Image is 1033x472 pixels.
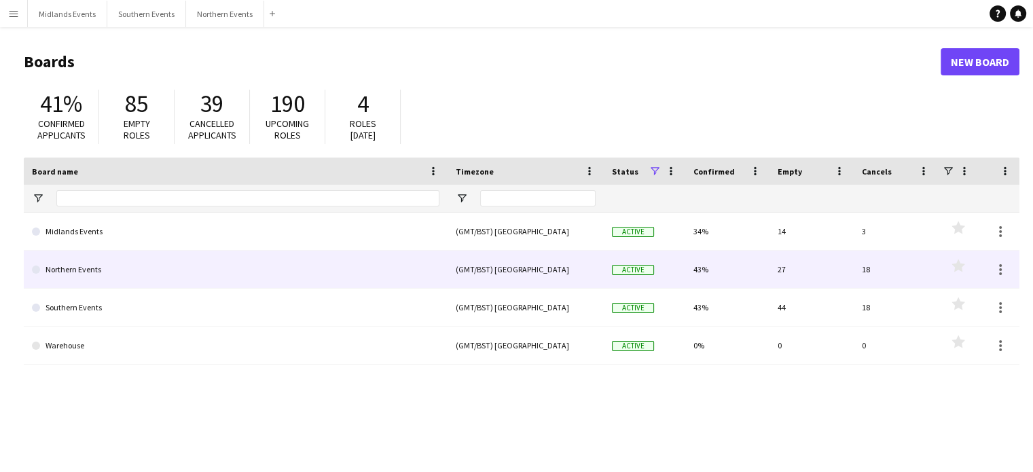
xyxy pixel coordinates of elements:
[107,1,186,27] button: Southern Events
[941,48,1019,75] a: New Board
[125,89,148,119] span: 85
[200,89,223,119] span: 39
[188,117,236,141] span: Cancelled applicants
[854,327,938,364] div: 0
[28,1,107,27] button: Midlands Events
[448,327,604,364] div: (GMT/BST) [GEOGRAPHIC_DATA]
[32,166,78,177] span: Board name
[124,117,150,141] span: Empty roles
[612,341,654,351] span: Active
[612,227,654,237] span: Active
[769,327,854,364] div: 0
[24,52,941,72] h1: Boards
[769,289,854,326] div: 44
[32,192,44,204] button: Open Filter Menu
[448,251,604,288] div: (GMT/BST) [GEOGRAPHIC_DATA]
[448,213,604,250] div: (GMT/BST) [GEOGRAPHIC_DATA]
[350,117,376,141] span: Roles [DATE]
[612,166,638,177] span: Status
[186,1,264,27] button: Northern Events
[456,166,494,177] span: Timezone
[270,89,305,119] span: 190
[685,327,769,364] div: 0%
[456,192,468,204] button: Open Filter Menu
[685,251,769,288] div: 43%
[37,117,86,141] span: Confirmed applicants
[266,117,309,141] span: Upcoming roles
[480,190,596,206] input: Timezone Filter Input
[612,265,654,275] span: Active
[32,289,439,327] a: Southern Events
[32,213,439,251] a: Midlands Events
[56,190,439,206] input: Board name Filter Input
[854,289,938,326] div: 18
[32,251,439,289] a: Northern Events
[769,251,854,288] div: 27
[685,289,769,326] div: 43%
[693,166,735,177] span: Confirmed
[448,289,604,326] div: (GMT/BST) [GEOGRAPHIC_DATA]
[769,213,854,250] div: 14
[357,89,369,119] span: 4
[32,327,439,365] a: Warehouse
[612,303,654,313] span: Active
[778,166,802,177] span: Empty
[854,251,938,288] div: 18
[40,89,82,119] span: 41%
[862,166,892,177] span: Cancels
[854,213,938,250] div: 3
[685,213,769,250] div: 34%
